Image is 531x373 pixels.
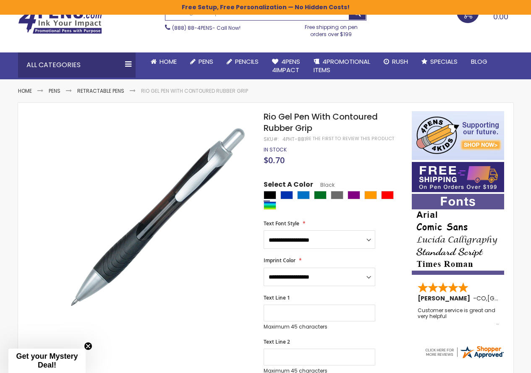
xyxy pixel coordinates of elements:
div: Red [381,191,394,199]
span: Pens [199,57,213,66]
img: 4Pens Custom Pens and Promotional Products [18,7,102,34]
span: Blog [471,57,487,66]
span: In stock [264,146,287,153]
div: Blue [280,191,293,199]
li: Rio Gel Pen With Contoured Rubber Grip [141,88,248,94]
button: Close teaser [84,342,92,350]
span: Text Line 1 [264,294,290,301]
div: Assorted [264,201,276,210]
a: Be the first to review this product [306,136,394,142]
span: Text Line 2 [264,338,290,345]
span: Get your Mystery Deal! [16,352,78,369]
span: Rush [392,57,408,66]
a: (888) 88-4PENS [172,24,212,31]
div: Purple [348,191,360,199]
a: Home [18,87,32,94]
a: Retractable Pens [77,87,124,94]
a: Home [144,52,183,71]
span: 0.00 [493,11,508,22]
div: Green [314,191,327,199]
span: Home [160,57,177,66]
strong: SKU [264,136,279,143]
span: [PERSON_NAME] [418,294,473,303]
img: rio-gel-pen-with-contoured-rubber-grip-black_1.jpg [61,123,253,315]
a: Pens [49,87,60,94]
a: 4Pens4impact [265,52,307,80]
span: CO [476,294,486,303]
img: font-personalization-examples [412,194,504,275]
span: - Call Now! [172,24,241,31]
span: 4PROMOTIONAL ITEMS [314,57,370,74]
a: Blog [464,52,494,71]
div: Free shipping on pen orders over $199 [296,21,366,37]
span: Select A Color [264,180,313,191]
div: 4PHT-881 [283,136,306,143]
span: Imprint Color [264,257,296,264]
div: Grey [331,191,343,199]
img: 4pens.com widget logo [424,344,505,360]
div: Get your Mystery Deal!Close teaser [8,349,86,373]
p: Maximum 45 characters [264,323,375,330]
span: Text Font Style [264,220,299,227]
a: Pencils [220,52,265,71]
img: Free shipping on orders over $199 [412,162,504,192]
span: $0.70 [264,154,285,166]
div: Orange [364,191,377,199]
span: Pencils [235,57,259,66]
div: Blue Light [297,191,310,199]
div: All Categories [18,52,136,78]
div: Customer service is great and very helpful [418,308,499,326]
span: Rio Gel Pen With Contoured Rubber Grip [264,111,378,134]
img: 4pens 4 kids [412,111,504,160]
a: Pens [183,52,220,71]
span: Specials [430,57,458,66]
span: 4Pens 4impact [272,57,300,74]
a: Specials [415,52,464,71]
div: Availability [264,146,287,153]
a: Rush [377,52,415,71]
span: Black [313,181,335,188]
div: Black [264,191,276,199]
a: 4PROMOTIONALITEMS [307,52,377,80]
a: 4pens.com certificate URL [424,354,505,361]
